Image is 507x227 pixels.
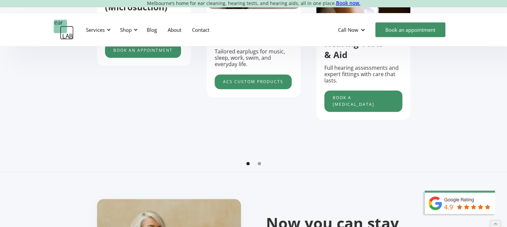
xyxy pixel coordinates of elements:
a: About [162,20,187,39]
div: Services [82,20,113,40]
a: Book a [MEDICAL_DATA] [324,90,402,112]
a: Book an appointment [375,22,445,37]
p: Tailored earplugs for music, sleep, work, swim, and everyday life. [215,48,293,68]
div: Call Now [338,26,358,33]
a: Blog [141,20,162,39]
div: Show slide 1 of 2 [246,162,250,165]
div: Services [86,26,105,33]
div: Shop [120,26,132,33]
div: Call Now [333,20,372,40]
div: Show slide 2 of 2 [258,162,261,165]
a: acs custom products [215,74,292,89]
div: Shop [116,20,140,40]
a: home [54,20,74,40]
p: Full hearing assessments and expert fittings with care that lasts. [324,65,402,84]
a: Contact [187,20,215,39]
a: Book an appointment [105,43,181,58]
strong: Hearing Tests & Aid [324,37,383,61]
